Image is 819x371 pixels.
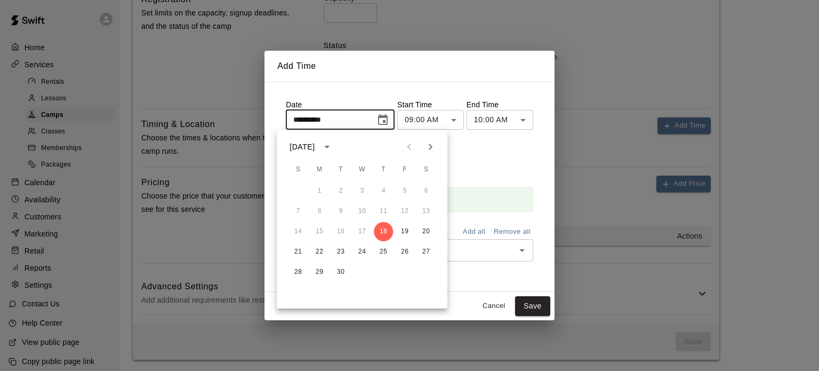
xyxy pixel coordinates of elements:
button: Save [515,296,550,316]
button: Cancel [477,298,511,314]
div: [DATE] [290,141,315,153]
span: Thursday [374,159,393,180]
div: 10:00 AM [467,110,533,130]
button: 19 [395,222,414,241]
span: Tuesday [331,159,350,180]
button: 30 [331,263,350,282]
span: Sunday [288,159,308,180]
p: End Time [467,99,533,110]
button: 25 [374,242,393,262]
button: 29 [310,263,329,282]
button: 21 [288,242,308,262]
h2: Add Time [264,51,555,82]
button: Open [515,243,529,258]
p: Date [286,99,395,110]
button: 28 [288,263,308,282]
p: Start Time [397,99,464,110]
button: Add all [457,224,491,240]
button: 27 [416,242,436,262]
button: Remove all [491,224,533,240]
button: 20 [416,222,436,241]
button: Choose date, selected date is Sep 18, 2025 [372,109,394,131]
button: calendar view is open, switch to year view [318,138,336,156]
button: 26 [395,242,414,262]
button: 24 [352,242,372,262]
button: 18 [374,222,393,241]
span: Wednesday [352,159,372,180]
span: Saturday [416,159,436,180]
div: 09:00 AM [397,110,464,130]
button: Next month [420,136,441,157]
span: Friday [395,159,414,180]
button: 22 [310,242,329,262]
span: Monday [310,159,329,180]
button: 23 [331,242,350,262]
